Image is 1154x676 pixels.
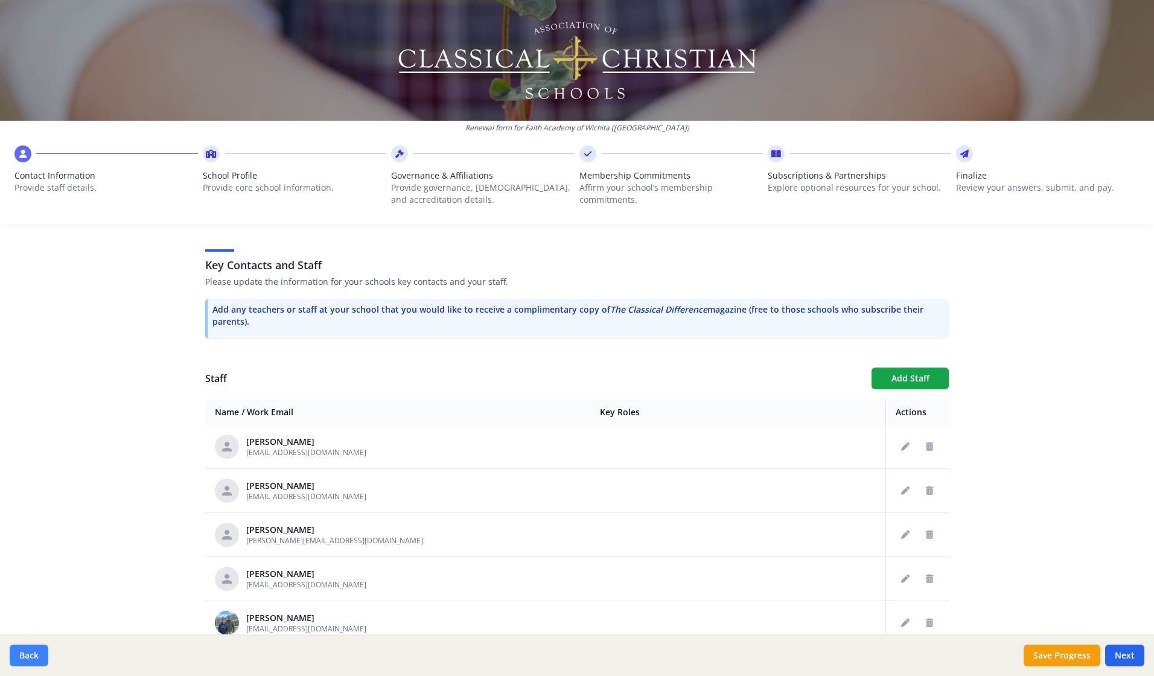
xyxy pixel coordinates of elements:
button: Edit staff [896,613,915,633]
button: Save Progress [1024,645,1100,666]
i: The Classical Difference [610,304,707,315]
h3: Key Contacts and Staff [205,257,949,273]
img: Logo [397,18,758,103]
span: Contact Information [14,170,198,182]
span: [EMAIL_ADDRESS][DOMAIN_NAME] [246,579,366,590]
span: Governance & Affiliations [391,170,575,182]
div: [PERSON_NAME] [246,480,366,492]
button: Add Staff [872,368,949,389]
p: Provide staff details. [14,182,198,194]
button: Edit staff [896,481,915,500]
span: Subscriptions & Partnerships [768,170,951,182]
p: Add any teachers or staff at your school that you would like to receive a complimentary copy of m... [212,304,944,328]
button: Delete staff [920,569,939,588]
div: [PERSON_NAME] [246,612,366,624]
th: Key Roles [590,399,886,426]
p: Review your answers, submit, and pay. [956,182,1140,194]
p: Provide governance, [DEMOGRAPHIC_DATA], and accreditation details. [391,182,575,206]
button: Next [1105,645,1144,666]
th: Name / Work Email [205,399,590,426]
div: [PERSON_NAME] [246,568,366,580]
button: Back [10,645,48,666]
span: School Profile [203,170,386,182]
span: [EMAIL_ADDRESS][DOMAIN_NAME] [246,491,366,502]
p: Affirm your school’s membership commitments. [579,182,763,206]
button: Delete staff [920,525,939,544]
p: Please update the information for your schools key contacts and your staff. [205,276,949,288]
span: [EMAIL_ADDRESS][DOMAIN_NAME] [246,623,366,634]
span: [PERSON_NAME][EMAIL_ADDRESS][DOMAIN_NAME] [246,535,423,546]
p: Provide core school information. [203,182,386,194]
button: Delete staff [920,481,939,500]
span: Membership Commitments [579,170,763,182]
button: Delete staff [920,613,939,633]
button: Edit staff [896,569,915,588]
div: [PERSON_NAME] [246,436,366,448]
button: Delete staff [920,437,939,456]
p: Explore optional resources for your school. [768,182,951,194]
button: Edit staff [896,437,915,456]
button: Edit staff [896,525,915,544]
h1: Staff [205,371,862,386]
span: Finalize [956,170,1140,182]
div: [PERSON_NAME] [246,524,423,536]
span: [EMAIL_ADDRESS][DOMAIN_NAME] [246,447,366,458]
th: Actions [886,399,949,426]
